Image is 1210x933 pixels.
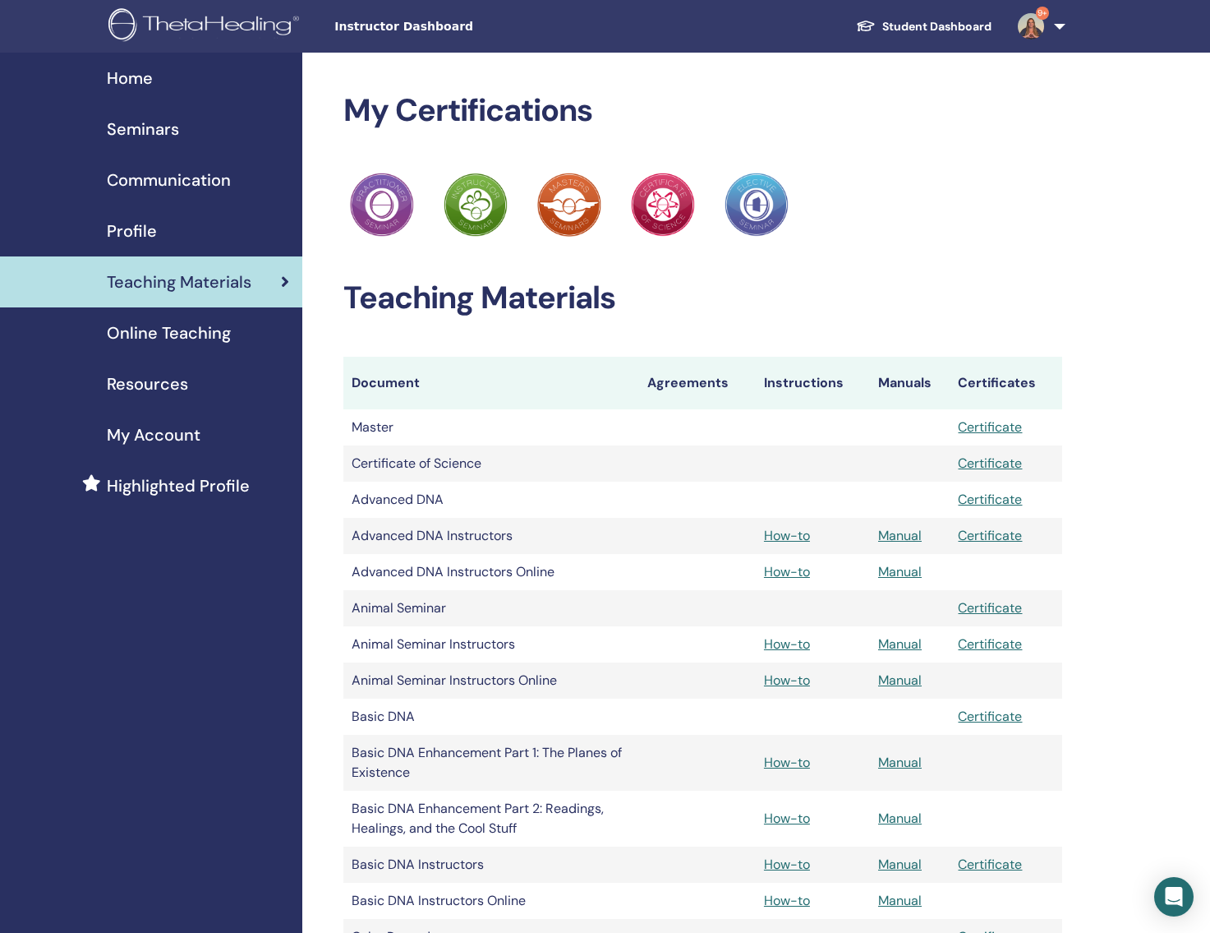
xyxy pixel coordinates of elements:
[107,321,231,345] span: Online Teaching
[878,635,922,653] a: Manual
[856,19,876,33] img: graduation-cap-white.svg
[878,754,922,771] a: Manual
[343,482,639,518] td: Advanced DNA
[958,599,1022,617] a: Certificate
[107,270,251,294] span: Teaching Materials
[343,626,639,663] td: Animal Seminar Instructors
[343,554,639,590] td: Advanced DNA Instructors Online
[878,672,922,689] a: Manual
[343,883,639,919] td: Basic DNA Instructors Online
[764,892,810,909] a: How-to
[343,446,639,482] td: Certificate of Science
[631,173,695,237] img: Practitioner
[878,810,922,827] a: Manual
[878,527,922,544] a: Manual
[343,847,639,883] td: Basic DNA Instructors
[107,473,250,498] span: Highlighted Profile
[639,357,756,409] th: Agreements
[764,810,810,827] a: How-to
[958,527,1022,544] a: Certificate
[350,173,414,237] img: Practitioner
[756,357,870,409] th: Instructions
[343,735,639,791] td: Basic DNA Enhancement Part 1: The Planes of Existence
[958,455,1022,472] a: Certificate
[958,856,1022,873] a: Certificate
[764,527,810,544] a: How-to
[343,663,639,699] td: Animal Seminar Instructors Online
[764,635,810,653] a: How-to
[107,372,188,396] span: Resources
[878,892,922,909] a: Manual
[764,563,810,580] a: How-to
[764,754,810,771] a: How-to
[725,173,789,237] img: Practitioner
[343,279,1062,317] h2: Teaching Materials
[958,708,1022,725] a: Certificate
[107,168,231,192] span: Communication
[950,357,1062,409] th: Certificates
[343,699,639,735] td: Basic DNA
[958,635,1022,653] a: Certificate
[107,66,153,90] span: Home
[764,856,810,873] a: How-to
[334,18,581,35] span: Instructor Dashboard
[958,491,1022,508] a: Certificate
[343,92,1062,130] h2: My Certifications
[1036,7,1049,20] span: 9+
[870,357,950,409] th: Manuals
[878,856,922,873] a: Manual
[343,791,639,847] td: Basic DNA Enhancement Part 2: Readings, Healings, and the Cool Stuff
[843,12,1005,42] a: Student Dashboard
[444,173,508,237] img: Practitioner
[1154,877,1194,917] div: Open Intercom Messenger
[108,8,305,45] img: logo.png
[343,590,639,626] td: Animal Seminar
[878,563,922,580] a: Manual
[764,672,810,689] a: How-to
[537,173,601,237] img: Practitioner
[958,418,1022,436] a: Certificate
[343,409,639,446] td: Master
[1018,13,1044,39] img: default.jpg
[343,357,639,409] th: Document
[107,423,200,447] span: My Account
[107,219,157,243] span: Profile
[107,117,179,141] span: Seminars
[343,518,639,554] td: Advanced DNA Instructors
